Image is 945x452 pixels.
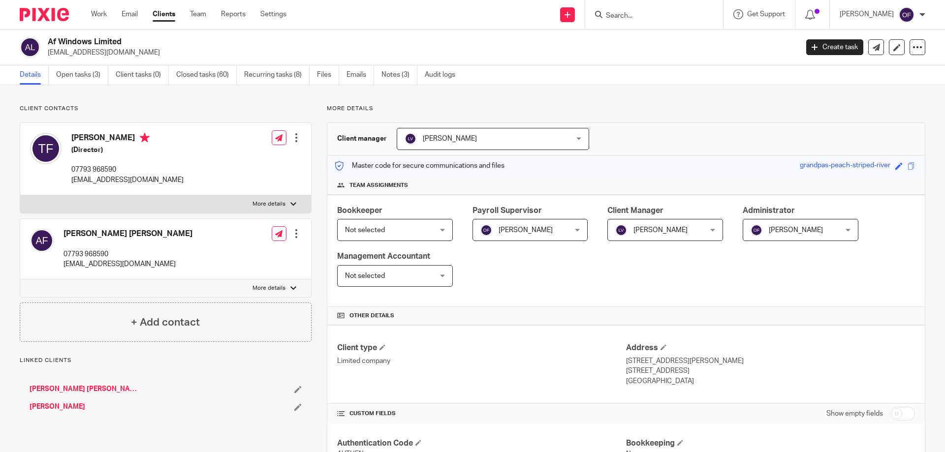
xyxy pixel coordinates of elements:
a: Team [190,9,206,19]
p: [STREET_ADDRESS][PERSON_NAME] [626,356,915,366]
a: [PERSON_NAME] [PERSON_NAME] [30,384,138,394]
a: Create task [806,39,863,55]
a: Notes (3) [381,65,417,85]
span: [PERSON_NAME] [423,135,477,142]
p: 07793 968590 [71,165,184,175]
a: Files [317,65,339,85]
span: Management Accountant [337,252,430,260]
h3: Client manager [337,134,387,144]
span: Get Support [747,11,785,18]
h4: CUSTOM FIELDS [337,410,626,418]
h4: [PERSON_NAME] [PERSON_NAME] [63,229,192,239]
span: Other details [349,312,394,320]
img: svg%3E [751,224,762,236]
span: Not selected [345,227,385,234]
h4: + Add contact [131,315,200,330]
a: Settings [260,9,286,19]
p: Limited company [337,356,626,366]
p: [GEOGRAPHIC_DATA] [626,376,915,386]
p: 07793 968590 [63,249,192,259]
p: [EMAIL_ADDRESS][DOMAIN_NAME] [63,259,192,269]
img: svg%3E [480,224,492,236]
img: svg%3E [30,133,62,164]
h4: Client type [337,343,626,353]
a: Closed tasks (60) [176,65,237,85]
a: Audit logs [425,65,463,85]
h4: Authentication Code [337,438,626,449]
span: [PERSON_NAME] [633,227,688,234]
img: svg%3E [405,133,416,145]
img: svg%3E [30,229,54,252]
h4: Address [626,343,915,353]
p: Client contacts [20,105,312,113]
p: More details [252,200,285,208]
a: [PERSON_NAME] [30,402,85,412]
i: Primary [140,133,150,143]
img: Pixie [20,8,69,21]
h4: Bookkeeping [626,438,915,449]
span: Administrator [743,207,795,214]
p: Linked clients [20,357,312,364]
p: [EMAIL_ADDRESS][DOMAIN_NAME] [48,48,791,58]
p: More details [327,105,925,113]
span: Bookkeeper [337,207,382,214]
p: [STREET_ADDRESS] [626,366,915,376]
span: Team assignments [349,181,408,189]
label: Show empty fields [826,409,883,419]
a: Email [122,9,138,19]
img: svg%3E [615,224,627,236]
span: [PERSON_NAME] [769,227,823,234]
span: [PERSON_NAME] [499,227,553,234]
h2: Af Windows Limited [48,37,643,47]
p: More details [252,284,285,292]
a: Client tasks (0) [116,65,169,85]
p: [PERSON_NAME] [840,9,894,19]
p: Master code for secure communications and files [335,161,504,171]
div: grandpas-peach-striped-river [800,160,890,172]
a: Recurring tasks (8) [244,65,310,85]
a: Work [91,9,107,19]
img: svg%3E [899,7,914,23]
a: Reports [221,9,246,19]
p: [EMAIL_ADDRESS][DOMAIN_NAME] [71,175,184,185]
h4: [PERSON_NAME] [71,133,184,145]
img: svg%3E [20,37,40,58]
span: Not selected [345,272,385,279]
a: Details [20,65,49,85]
a: Clients [153,9,175,19]
span: Payroll Supervisor [472,207,542,214]
input: Search [605,12,693,21]
span: Client Manager [607,207,663,214]
h5: (Director) [71,145,184,155]
a: Emails [346,65,374,85]
a: Open tasks (3) [56,65,108,85]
